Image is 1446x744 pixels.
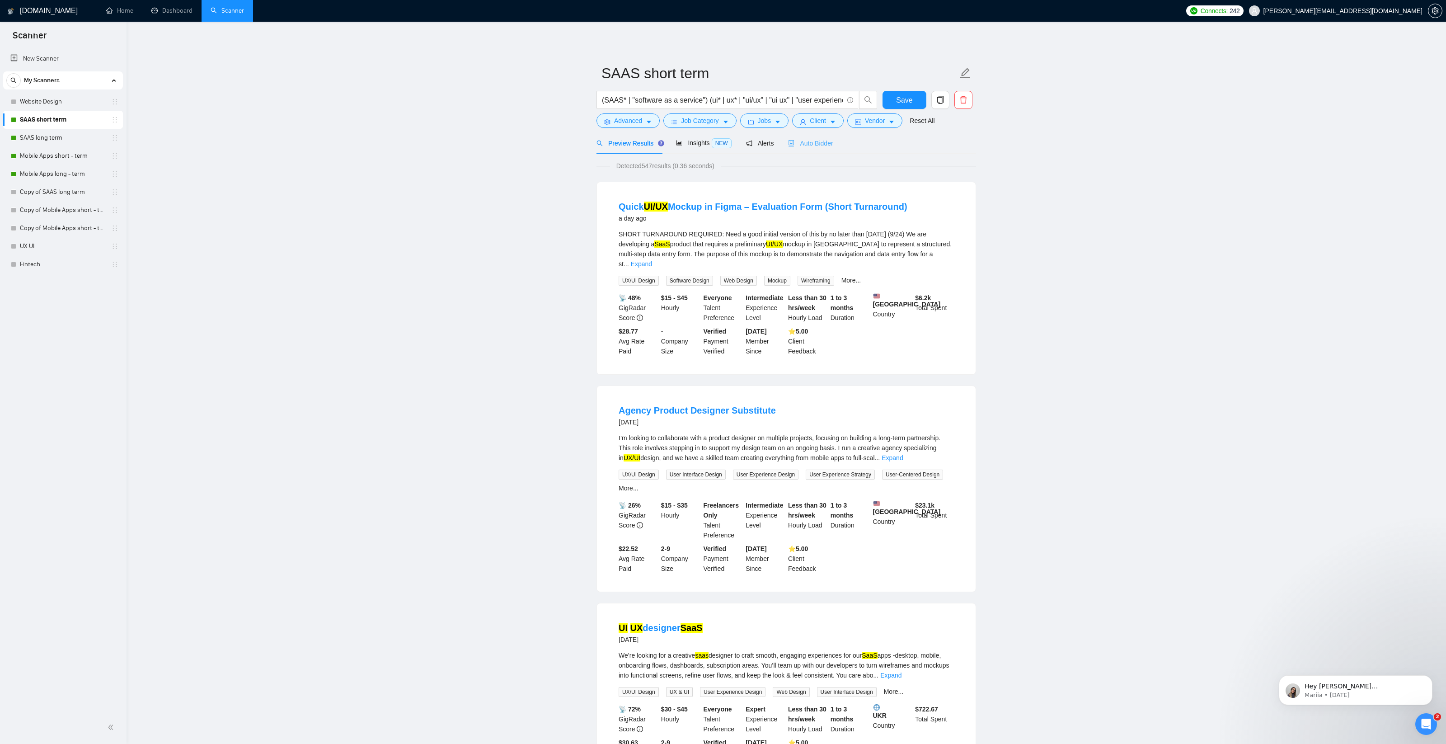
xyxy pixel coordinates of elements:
b: 1 to 3 months [831,502,854,519]
a: SAAS long term [20,129,106,147]
b: ⭐️ 5.00 [788,545,808,552]
span: double-left [108,723,117,732]
span: holder [111,188,118,196]
span: Wireframing [798,276,834,286]
span: User Experience Strategy [806,470,875,480]
span: idcard [855,118,861,125]
div: Country [871,293,914,323]
mark: UI/UX [644,202,668,212]
b: Less than 30 hrs/week [788,502,826,519]
b: $15 - $35 [661,502,688,509]
button: delete [954,91,972,109]
span: Save [896,94,912,106]
a: Fintech [20,255,106,273]
b: $15 - $45 [661,294,688,301]
span: search [596,140,603,146]
div: Total Spent [913,704,956,734]
b: Less than 30 hrs/week [788,706,826,723]
div: GigRadar Score [617,500,659,540]
div: Client Feedback [786,326,829,356]
b: Intermediate [746,294,783,301]
img: 🇺🇸 [873,500,880,507]
span: caret-down [775,118,781,125]
b: [DATE] [746,545,766,552]
mark: UI/UX [766,240,783,248]
span: holder [111,152,118,160]
mark: SaaS [862,652,877,659]
span: User Interface Design [817,687,877,697]
span: search [7,77,20,84]
span: edit [959,67,971,79]
div: I’m looking to collaborate with a product designer on multiple projects, focusing on building a l... [619,433,954,463]
a: More... [884,688,904,695]
div: Hourly Load [786,500,829,540]
mark: UX/UI [624,454,640,461]
b: $ 23.1k [915,502,934,509]
button: search [859,91,877,109]
div: Duration [829,500,871,540]
li: My Scanners [3,71,123,273]
span: Web Design [773,687,809,697]
button: Save [883,91,926,109]
div: SHORT TURNAROUND REQUIRED: Need a good initial version of this by no later than [DATE] (9/24) We ... [619,229,954,269]
div: Hourly Load [786,293,829,323]
span: info-circle [847,97,853,103]
b: [GEOGRAPHIC_DATA] [873,293,941,308]
span: Insights [676,139,731,146]
div: Company Size [659,326,702,356]
iframe: Intercom notifications message [1265,656,1446,720]
button: barsJob Categorycaret-down [663,113,736,128]
iframe: Intercom live chat [1415,713,1437,735]
span: Web Design [720,276,757,286]
span: holder [111,134,118,141]
span: caret-down [723,118,729,125]
b: UKR [873,704,912,719]
a: QuickUI/UXMockup in Figma – Evaluation Form (Short Turnaround) [619,202,907,212]
b: ⭐️ 5.00 [788,328,808,335]
img: upwork-logo.png [1190,7,1197,14]
a: Copy of Mobile Apps short - term [20,219,106,237]
span: caret-down [646,118,652,125]
div: GigRadar Score [617,293,659,323]
span: UX & UI [666,687,693,697]
a: UX UI [20,237,106,255]
span: holder [111,225,118,232]
mark: UI [619,623,628,633]
span: User-Centered Design [882,470,943,480]
img: 🇺🇸 [873,293,880,299]
a: More... [619,485,638,492]
span: search [859,96,877,104]
span: holder [111,170,118,178]
b: [DATE] [746,328,766,335]
a: setting [1428,7,1442,14]
span: UX/UI Design [619,276,659,286]
b: Verified [704,545,727,552]
span: delete [955,96,972,104]
div: Tooltip anchor [657,139,665,147]
b: Freelancers Only [704,502,739,519]
span: info-circle [637,522,643,528]
li: New Scanner [3,50,123,68]
mark: UX [630,623,643,633]
div: Payment Verified [702,544,744,574]
button: settingAdvancedcaret-down [596,113,660,128]
b: 📡 72% [619,706,641,713]
a: homeHome [106,7,133,14]
b: $ 722.67 [915,706,938,713]
a: Expand [882,454,903,461]
span: 2 [1434,713,1441,720]
img: 🌐 [873,704,880,711]
a: Mobile Apps short - term [20,147,106,165]
span: NEW [712,138,732,148]
button: userClientcaret-down [792,113,844,128]
div: Payment Verified [702,326,744,356]
b: $28.77 [619,328,638,335]
span: caret-down [830,118,836,125]
div: Member Since [744,326,786,356]
span: user [800,118,806,125]
b: Less than 30 hrs/week [788,294,826,311]
a: UI UXdesignerSaaS [619,623,703,633]
span: caret-down [888,118,895,125]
